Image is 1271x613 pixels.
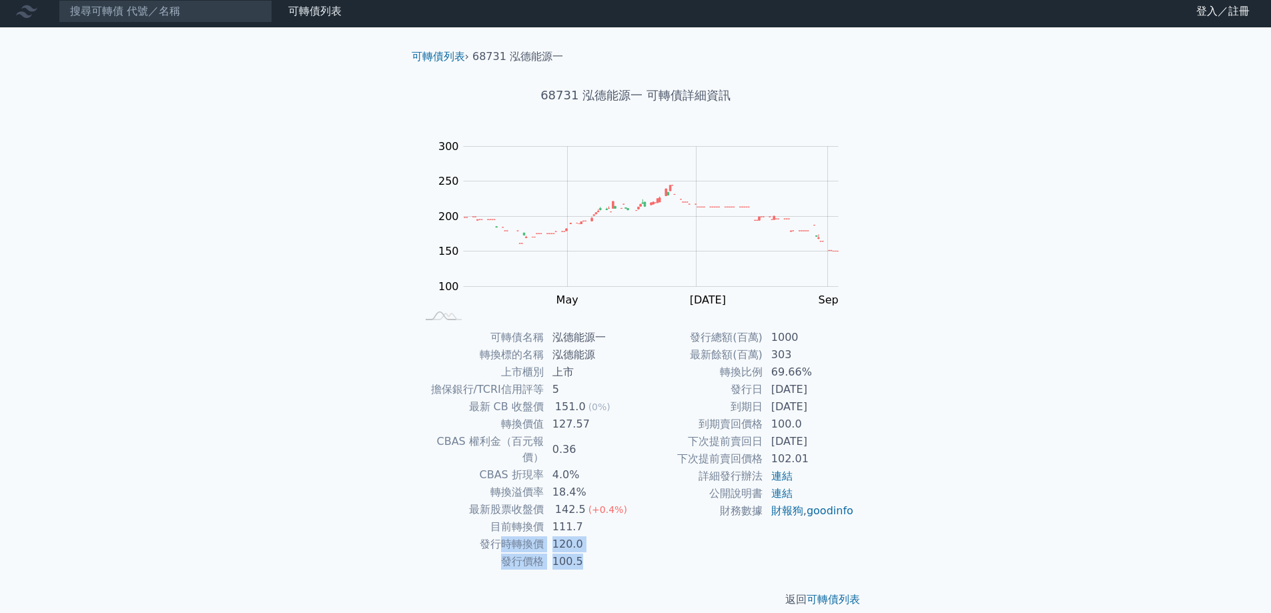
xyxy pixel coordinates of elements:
[544,536,636,553] td: 120.0
[552,399,588,415] div: 151.0
[763,364,855,381] td: 69.66%
[417,416,544,433] td: 轉換價值
[1204,549,1271,613] div: 聊天小工具
[763,450,855,468] td: 102.01
[763,329,855,346] td: 1000
[417,433,544,466] td: CBAS 權利金（百元報價）
[763,346,855,364] td: 303
[544,364,636,381] td: 上市
[417,329,544,346] td: 可轉債名稱
[636,502,763,520] td: 財務數據
[588,402,610,412] span: (0%)
[417,501,544,518] td: 最新股票收盤價
[438,175,459,187] tspan: 250
[636,346,763,364] td: 最新餘額(百萬)
[544,553,636,570] td: 100.5
[417,553,544,570] td: 發行價格
[771,487,793,500] a: 連結
[544,484,636,501] td: 18.4%
[417,398,544,416] td: 最新 CB 收盤價
[763,381,855,398] td: [DATE]
[464,185,838,251] g: Series
[588,504,627,515] span: (+0.4%)
[544,329,636,346] td: 泓德能源一
[636,398,763,416] td: 到期日
[438,140,459,153] tspan: 300
[544,381,636,398] td: 5
[544,518,636,536] td: 111.7
[544,466,636,484] td: 4.0%
[636,364,763,381] td: 轉換比例
[472,49,563,65] li: 68731 泓德能源一
[771,470,793,482] a: 連結
[417,381,544,398] td: 擔保銀行/TCRI信用評等
[417,484,544,501] td: 轉換溢價率
[288,5,342,17] a: 可轉債列表
[636,381,763,398] td: 發行日
[438,280,459,293] tspan: 100
[636,433,763,450] td: 下次提前賣回日
[544,433,636,466] td: 0.36
[417,346,544,364] td: 轉換標的名稱
[807,504,853,517] a: goodinfo
[636,468,763,485] td: 詳細發行辦法
[432,140,859,334] g: Chart
[807,593,860,606] a: 可轉債列表
[771,504,803,517] a: 財報狗
[412,50,465,63] a: 可轉債列表
[417,364,544,381] td: 上市櫃別
[417,466,544,484] td: CBAS 折現率
[636,450,763,468] td: 下次提前賣回價格
[552,502,588,518] div: 142.5
[1186,1,1260,22] a: 登入／註冊
[544,416,636,433] td: 127.57
[690,293,726,306] tspan: [DATE]
[763,416,855,433] td: 100.0
[763,502,855,520] td: ,
[417,536,544,553] td: 發行時轉換價
[438,245,459,257] tspan: 150
[636,416,763,433] td: 到期賣回價格
[636,329,763,346] td: 發行總額(百萬)
[763,433,855,450] td: [DATE]
[819,293,839,306] tspan: Sep
[438,210,459,223] tspan: 200
[401,592,871,608] p: 返回
[1204,549,1271,613] iframe: Chat Widget
[417,518,544,536] td: 目前轉換價
[556,293,578,306] tspan: May
[401,86,871,105] h1: 68731 泓德能源一 可轉債詳細資訊
[544,346,636,364] td: 泓德能源
[636,485,763,502] td: 公開說明書
[763,398,855,416] td: [DATE]
[412,49,469,65] li: ›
